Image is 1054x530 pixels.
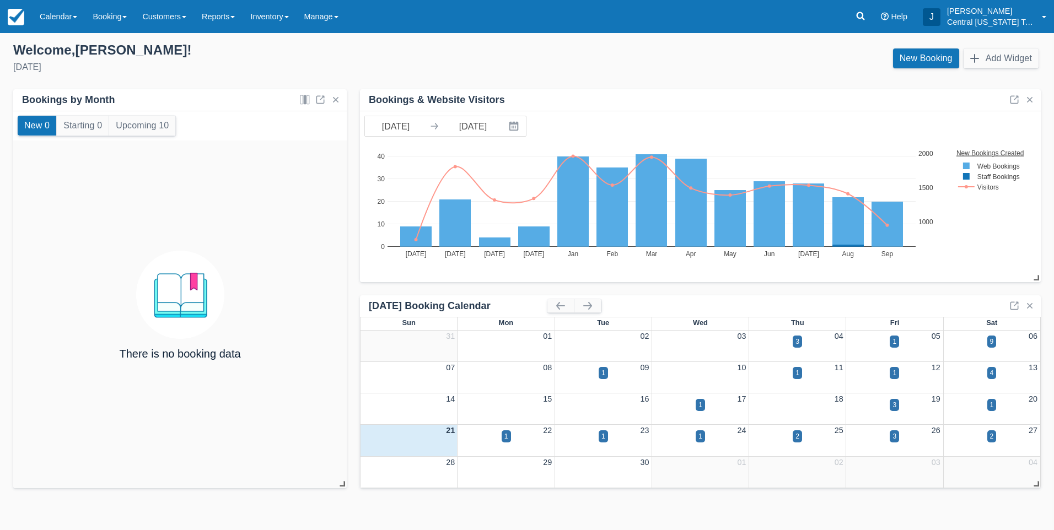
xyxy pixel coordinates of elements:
[13,42,518,58] div: Welcome , [PERSON_NAME] !
[57,116,109,136] button: Starting 0
[109,116,175,136] button: Upcoming 10
[543,332,552,340] a: 01
[698,431,702,441] div: 1
[738,363,746,372] a: 10
[923,8,940,26] div: J
[22,94,115,106] div: Bookings by Month
[365,116,427,136] input: Start Date
[990,431,994,441] div: 2
[136,251,224,339] img: booking.png
[891,12,907,21] span: Help
[738,332,746,340] a: 03
[990,337,994,347] div: 9
[795,431,799,441] div: 2
[446,426,455,435] a: 21
[18,116,56,136] button: New 0
[543,363,552,372] a: 08
[640,394,649,403] a: 16
[892,337,896,347] div: 1
[640,363,649,372] a: 09
[446,458,455,467] a: 28
[932,458,940,467] a: 03
[640,332,649,340] a: 02
[835,394,843,403] a: 18
[892,431,896,441] div: 3
[543,426,552,435] a: 22
[892,400,896,410] div: 3
[932,363,940,372] a: 12
[932,426,940,435] a: 26
[1029,394,1037,403] a: 20
[947,17,1035,28] p: Central [US_STATE] Tours
[958,149,1025,156] text: New Bookings Created
[1029,363,1037,372] a: 13
[890,318,900,327] span: Fri
[698,400,702,410] div: 1
[504,116,526,136] button: Interact with the calendar and add the check-in date for your trip.
[990,400,994,410] div: 1
[1029,458,1037,467] a: 04
[446,394,455,403] a: 14
[1029,426,1037,435] a: 27
[795,337,799,347] div: 3
[947,6,1035,17] p: [PERSON_NAME]
[8,9,24,25] img: checkfront-main-nav-mini-logo.png
[640,426,649,435] a: 23
[932,394,940,403] a: 19
[791,318,804,327] span: Thu
[442,116,504,136] input: End Date
[543,394,552,403] a: 15
[990,368,994,378] div: 4
[1029,332,1037,340] a: 06
[693,318,708,327] span: Wed
[932,332,940,340] a: 05
[369,300,547,312] div: [DATE] Booking Calendar
[446,332,455,340] a: 31
[402,318,415,327] span: Sun
[738,394,746,403] a: 17
[601,368,605,378] div: 1
[835,363,843,372] a: 11
[597,318,609,327] span: Tue
[499,318,514,327] span: Mon
[504,431,508,441] div: 1
[881,13,889,20] i: Help
[795,368,799,378] div: 1
[13,61,518,74] div: [DATE]
[543,458,552,467] a: 29
[835,332,843,340] a: 04
[601,431,605,441] div: 1
[835,426,843,435] a: 25
[446,363,455,372] a: 07
[835,458,843,467] a: 02
[892,368,896,378] div: 1
[986,318,997,327] span: Sat
[119,348,240,360] h4: There is no booking data
[893,48,959,68] a: New Booking
[738,458,746,467] a: 01
[738,426,746,435] a: 24
[640,458,649,467] a: 30
[369,94,505,106] div: Bookings & Website Visitors
[964,48,1039,68] button: Add Widget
